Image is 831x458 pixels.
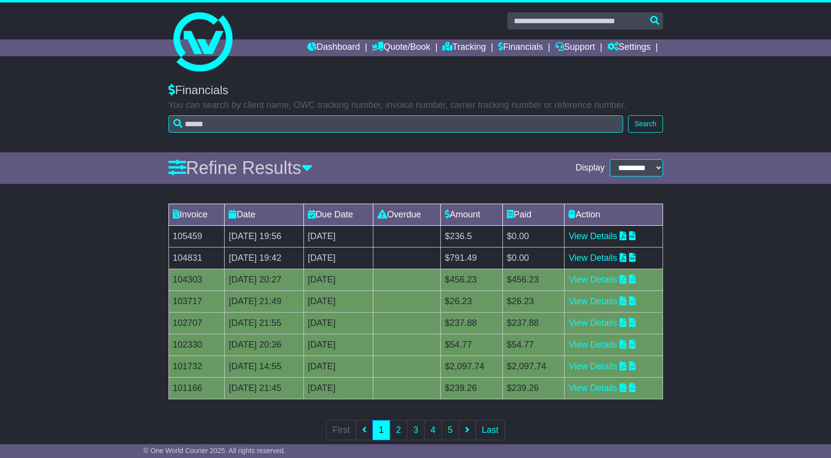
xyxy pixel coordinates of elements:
td: Due Date [303,204,373,225]
td: Invoice [168,204,225,225]
td: $2,097.74 [441,355,503,377]
td: Action [565,204,663,225]
a: Last [475,420,505,440]
td: $239.26 [502,377,565,399]
a: Dashboard [307,39,360,56]
a: View Details [568,383,617,393]
a: 5 [441,420,459,440]
td: $456.23 [502,269,565,290]
td: 102707 [168,312,225,334]
td: [DATE] [303,355,373,377]
p: You can search by client name, OWC tracking number, invoice number, carrier tracking number or re... [168,100,663,111]
td: $456.23 [441,269,503,290]
td: [DATE] [303,377,373,399]
td: $237.88 [441,312,503,334]
td: [DATE] [303,290,373,312]
a: View Details [568,318,617,328]
td: 104303 [168,269,225,290]
a: Tracking [442,39,486,56]
span: Display [575,163,604,174]
a: 2 [390,420,407,440]
td: [DATE] 21:45 [225,377,303,399]
td: [DATE] 21:55 [225,312,303,334]
td: 104831 [168,247,225,269]
td: [DATE] 21:49 [225,290,303,312]
td: Date [225,204,303,225]
td: Overdue [373,204,440,225]
td: 101166 [168,377,225,399]
td: [DATE] 19:42 [225,247,303,269]
a: View Details [568,253,617,263]
td: [DATE] 19:56 [225,225,303,247]
td: 102330 [168,334,225,355]
button: Search [628,115,663,133]
td: [DATE] [303,312,373,334]
td: Paid [502,204,565,225]
a: Refine Results [168,158,313,178]
td: $236.5 [441,225,503,247]
td: 103717 [168,290,225,312]
a: View Details [568,231,617,241]
td: $0.00 [502,225,565,247]
td: $237.88 [502,312,565,334]
td: $2,097.74 [502,355,565,377]
td: [DATE] 20:27 [225,269,303,290]
td: $239.26 [441,377,503,399]
a: Support [555,39,595,56]
div: Financials [168,83,663,98]
a: Quote/Book [372,39,430,56]
td: $26.23 [502,290,565,312]
td: Amount [441,204,503,225]
a: Settings [607,39,651,56]
a: 3 [407,420,425,440]
a: View Details [568,275,617,284]
td: 101732 [168,355,225,377]
a: 4 [424,420,442,440]
td: $54.77 [502,334,565,355]
td: $54.77 [441,334,503,355]
a: Financials [498,39,543,56]
td: $26.23 [441,290,503,312]
td: $0.00 [502,247,565,269]
td: $791.49 [441,247,503,269]
td: 105459 [168,225,225,247]
a: 1 [372,420,390,440]
td: [DATE] 20:36 [225,334,303,355]
td: [DATE] [303,247,373,269]
a: View Details [568,361,617,371]
td: [DATE] [303,334,373,355]
td: [DATE] [303,269,373,290]
a: View Details [568,340,617,350]
td: [DATE] 14:55 [225,355,303,377]
a: View Details [568,296,617,306]
span: © One World Courier 2025. All rights reserved. [143,447,286,455]
td: [DATE] [303,225,373,247]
